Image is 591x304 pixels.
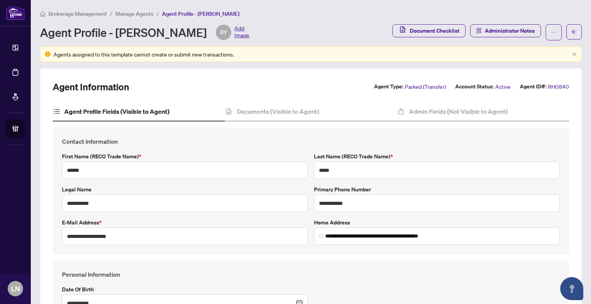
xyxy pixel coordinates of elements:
label: Agent Type: [374,82,403,91]
span: RH0840 [548,82,569,91]
h4: Personal Information [62,270,560,279]
span: solution [476,28,482,33]
label: Legal Name [62,185,308,194]
span: LN [11,283,20,294]
label: Date of Birth [62,285,308,294]
label: Agent ID#: [520,82,546,91]
span: Brokerage Management [48,10,107,17]
button: close [572,52,577,57]
span: BY [220,28,227,37]
h4: Agent Profile Fields (Visible to Agent) [64,107,169,116]
label: Last Name (RECO Trade Name) [314,152,560,161]
button: Document Checklist [392,24,466,37]
span: Parked (Transfer) [405,82,446,91]
img: logo [6,6,25,20]
span: Manage Agents [115,10,154,17]
img: search_icon [319,234,324,238]
li: / [110,9,112,18]
li: / [157,9,159,18]
h2: Agent Information [53,81,129,93]
span: Active [495,82,511,91]
span: Administrator Notes [485,25,535,37]
span: Agent Profile - [PERSON_NAME] [162,10,239,17]
h4: Documents (Visible to Agent) [237,107,319,116]
span: arrow-left [571,29,577,35]
h4: Admin Fields (Not Visible to Agent) [409,107,508,116]
label: Primary Phone Number [314,185,560,194]
label: First Name (RECO Trade Name) [62,152,308,161]
span: ellipsis [551,30,556,35]
label: Account Status: [455,82,494,91]
label: Home Address [314,218,560,227]
span: Document Checklist [410,25,459,37]
h4: Contact Information [62,137,560,146]
div: Agents assigned to this template cannot create or submit new transactions. [53,50,569,58]
button: Open asap [560,277,583,300]
span: home [40,11,45,17]
button: Administrator Notes [470,24,541,37]
span: Add Image [234,25,249,40]
span: exclamation-circle [45,51,50,57]
label: E-mail Address [62,218,308,227]
div: Agent Profile - [PERSON_NAME] [40,25,249,40]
